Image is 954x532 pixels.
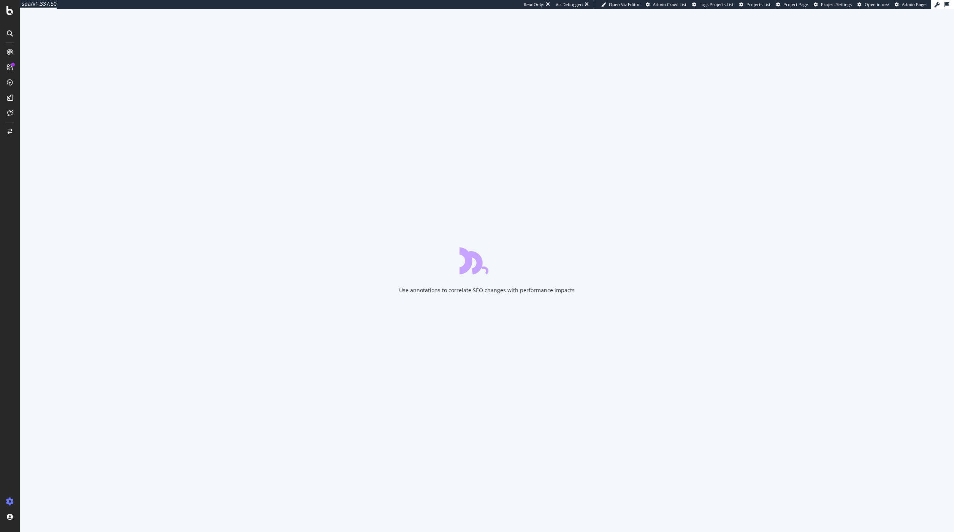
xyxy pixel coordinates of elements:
div: animation [460,247,514,274]
a: Projects List [739,2,770,8]
span: Logs Projects List [699,2,734,7]
a: Project Settings [814,2,852,8]
a: Project Page [776,2,808,8]
span: Projects List [746,2,770,7]
div: Viz Debugger: [556,2,583,8]
a: Logs Projects List [692,2,734,8]
a: Admin Crawl List [646,2,686,8]
span: Project Page [783,2,808,7]
div: Use annotations to correlate SEO changes with performance impacts [399,287,575,294]
span: Open in dev [865,2,889,7]
span: Project Settings [821,2,852,7]
a: Admin Page [895,2,925,8]
div: ReadOnly: [524,2,544,8]
span: Open Viz Editor [609,2,640,7]
span: Admin Page [902,2,925,7]
a: Open Viz Editor [601,2,640,8]
span: Admin Crawl List [653,2,686,7]
a: Open in dev [857,2,889,8]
